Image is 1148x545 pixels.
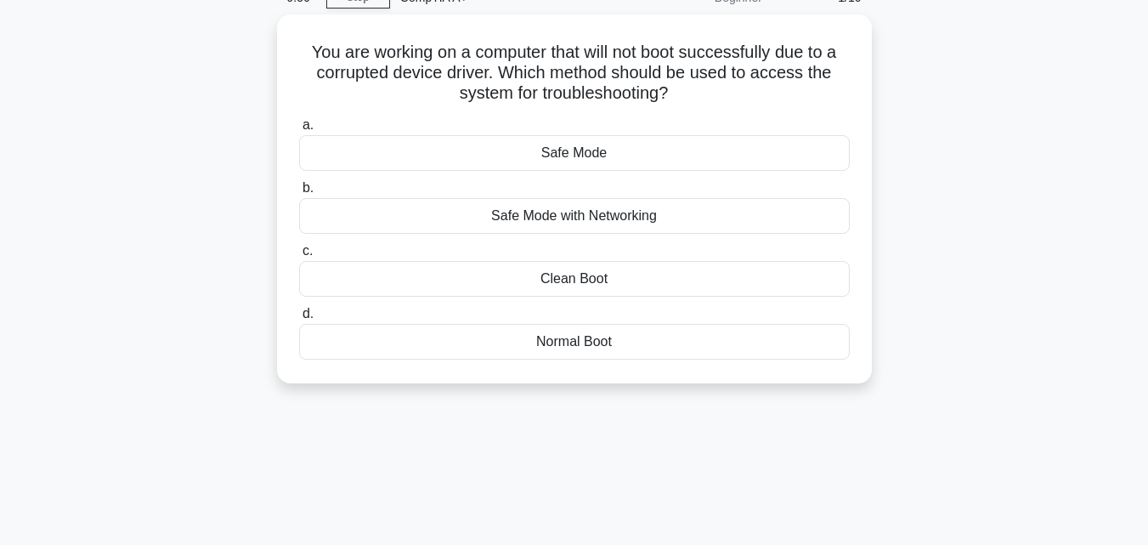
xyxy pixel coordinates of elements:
h5: You are working on a computer that will not boot successfully due to a corrupted device driver. W... [297,42,851,105]
span: d. [303,306,314,321]
span: a. [303,117,314,132]
div: Normal Boot [299,324,850,360]
span: c. [303,243,313,258]
div: Safe Mode with Networking [299,198,850,234]
div: Clean Boot [299,261,850,297]
span: b. [303,180,314,195]
div: Safe Mode [299,135,850,171]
